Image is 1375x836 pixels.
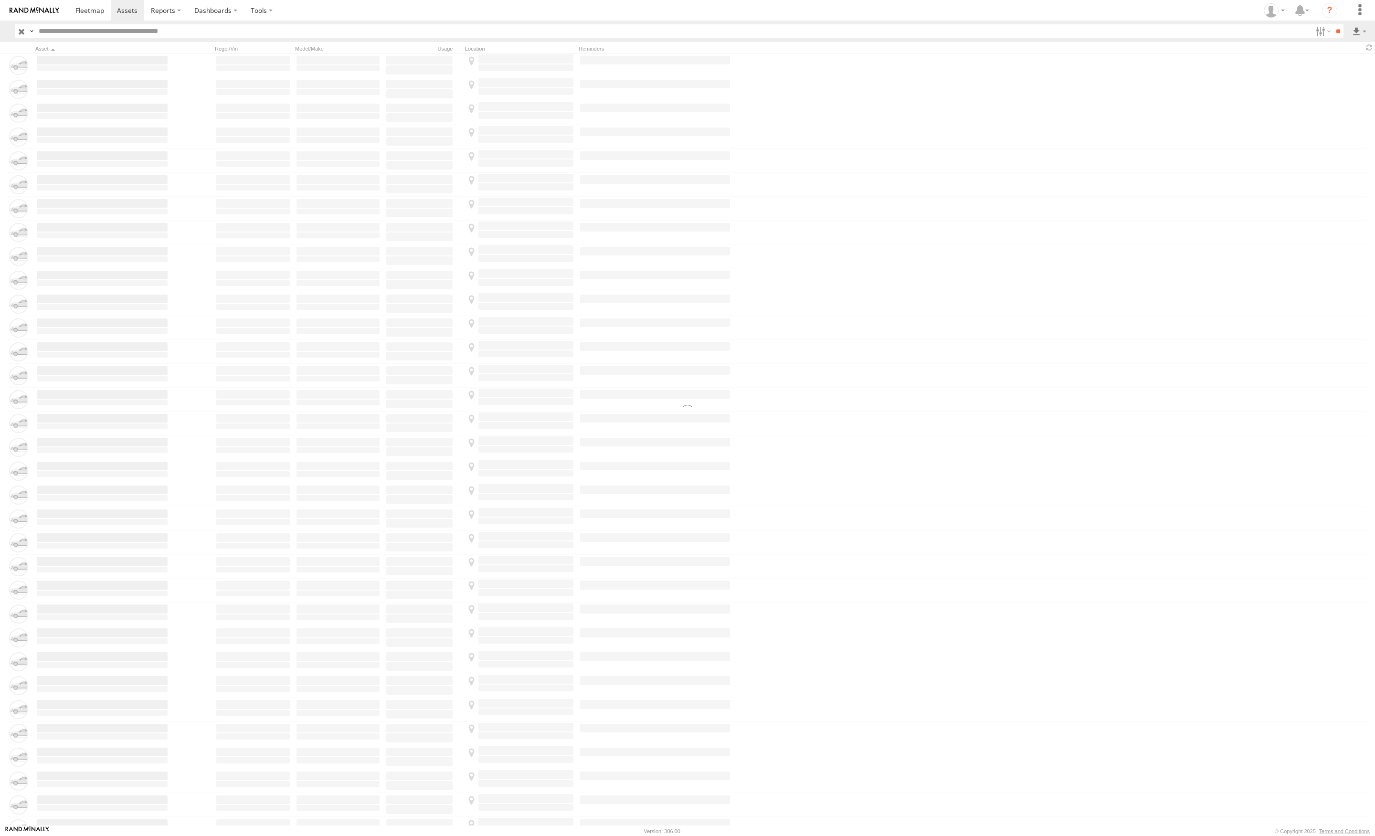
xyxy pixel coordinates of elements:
[1260,3,1288,18] div: Ajay Jain
[10,7,59,14] img: rand-logo.svg
[579,45,731,52] div: Reminders
[1351,24,1367,38] label: Export results as...
[1275,828,1370,834] div: © Copyright 2025 -
[1364,43,1375,52] span: Refresh
[28,24,35,38] label: Search Query
[5,826,49,836] a: Visit our Website
[644,828,680,834] div: Version: 306.00
[215,45,291,52] div: Rego./Vin
[1319,828,1370,834] a: Terms and Conditions
[385,45,461,52] div: Usage
[1312,24,1333,38] label: Search Filter Options
[465,45,575,52] div: Location
[295,45,381,52] div: Model/Make
[35,45,169,52] div: Click to Sort
[1322,3,1337,18] i: ?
